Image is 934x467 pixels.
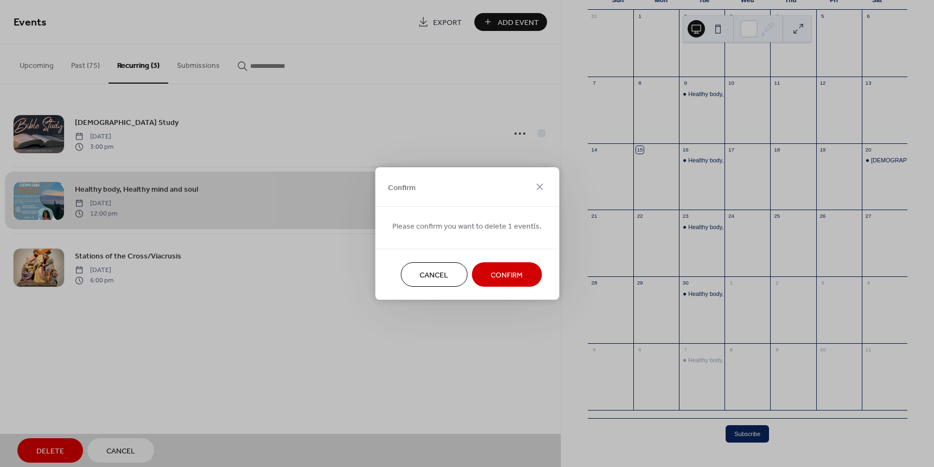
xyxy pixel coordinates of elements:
[491,270,523,281] span: Confirm
[392,221,542,232] span: Please confirm you want to delete 1 event(s.
[388,182,416,193] span: Confirm
[401,262,467,287] button: Cancel
[472,262,542,287] button: Confirm
[420,270,448,281] span: Cancel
